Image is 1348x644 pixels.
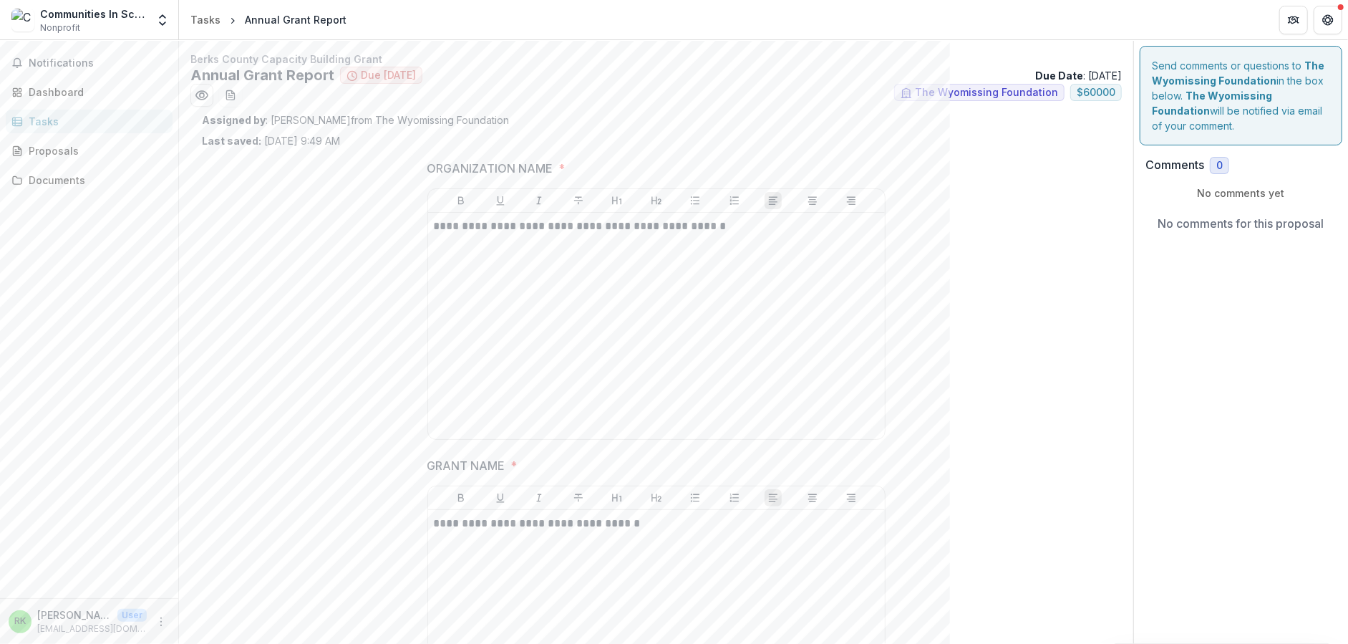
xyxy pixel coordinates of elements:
[152,613,170,630] button: More
[804,192,821,209] button: Align Center
[29,173,161,188] div: Documents
[1035,69,1083,82] strong: Due Date
[185,9,226,30] a: Tasks
[570,192,587,209] button: Strike
[29,143,161,158] div: Proposals
[765,192,782,209] button: Align Left
[1152,90,1272,117] strong: The Wyomissing Foundation
[40,21,80,34] span: Nonprofit
[40,6,147,21] div: Communities In Schools of [GEOGRAPHIC_DATA][US_STATE], Inc. (CIS)
[29,57,167,69] span: Notifications
[530,192,548,209] button: Italicize
[843,489,860,506] button: Align Right
[1077,87,1115,99] span: $ 60000
[14,617,26,626] div: Robin Kulesa
[202,135,261,147] strong: Last saved:
[37,623,147,635] p: [EMAIL_ADDRESS][DOMAIN_NAME]
[117,609,147,622] p: User
[219,84,242,107] button: download-word-button
[37,607,112,623] p: [PERSON_NAME]
[1140,46,1342,145] div: Send comments or questions to in the box below. will be notified via email of your comment.
[765,489,782,506] button: Align Left
[185,9,352,30] nav: breadcrumb
[726,192,743,209] button: Ordered List
[190,67,334,84] h2: Annual Grant Report
[608,192,626,209] button: Heading 1
[427,160,553,177] p: ORGANIZATION NAME
[202,112,1110,128] p: : [PERSON_NAME] from The Wyomissing Foundation
[202,133,340,148] p: [DATE] 9:49 AM
[361,69,416,82] span: Due [DATE]
[570,489,587,506] button: Strike
[152,6,173,34] button: Open entity switcher
[687,192,704,209] button: Bullet List
[29,114,161,129] div: Tasks
[452,489,470,506] button: Bold
[190,12,220,27] div: Tasks
[648,489,665,506] button: Heading 2
[6,168,173,192] a: Documents
[427,457,505,474] p: GRANT NAME
[11,9,34,32] img: Communities In Schools of Eastern Pennsylvania, Inc. (CIS)
[245,12,346,27] div: Annual Grant Report
[190,52,1122,67] p: Berks County Capacity Building Grant
[1158,215,1324,232] p: No comments for this proposal
[843,192,860,209] button: Align Right
[804,489,821,506] button: Align Center
[726,489,743,506] button: Ordered List
[648,192,665,209] button: Heading 2
[530,489,548,506] button: Italicize
[608,489,626,506] button: Heading 1
[6,80,173,104] a: Dashboard
[1279,6,1308,34] button: Partners
[202,114,266,126] strong: Assigned by
[1216,160,1223,172] span: 0
[6,139,173,163] a: Proposals
[1314,6,1342,34] button: Get Help
[1145,158,1204,172] h2: Comments
[29,85,161,100] div: Dashboard
[1035,68,1122,83] p: : [DATE]
[687,489,704,506] button: Bullet List
[452,192,470,209] button: Bold
[6,52,173,75] button: Notifications
[6,110,173,133] a: Tasks
[492,489,509,506] button: Underline
[190,84,213,107] button: Preview afa63e97-258c-4066-be87-dad276a04e19.pdf
[915,87,1058,99] span: The Wyomissing Foundation
[1145,186,1337,201] p: No comments yet
[492,192,509,209] button: Underline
